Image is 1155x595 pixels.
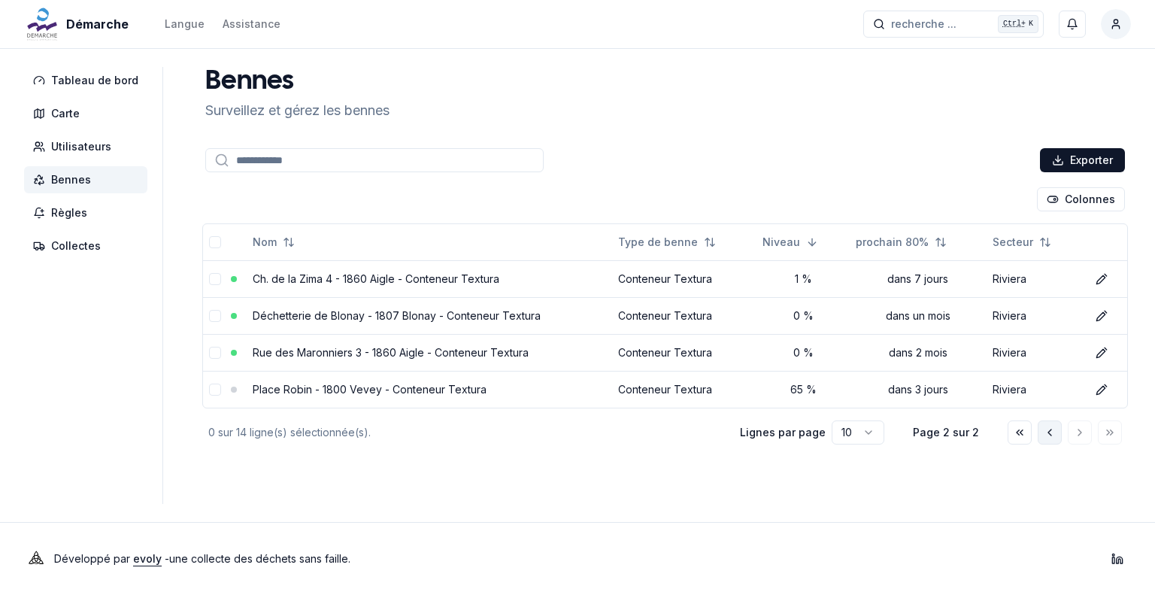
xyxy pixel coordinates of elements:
h1: Bennes [205,67,390,97]
button: Langue [165,15,205,33]
a: evoly [133,552,162,565]
img: Evoly Logo [24,547,48,571]
td: Conteneur Textura [612,371,756,408]
div: dans 7 jours [856,272,980,287]
img: Démarche Logo [24,6,60,42]
span: Secteur [993,235,1033,250]
span: recherche ... [891,17,956,32]
button: Sorted descending. Click to sort ascending. [753,230,827,254]
button: Not sorted. Click to sort ascending. [984,230,1060,254]
button: Aller à la page précédente [1038,420,1062,445]
span: Utilisateurs [51,139,111,154]
a: Carte [24,100,153,127]
p: Développé par - une collecte des déchets sans faille . [54,548,350,569]
span: Démarche [66,15,129,33]
button: Not sorted. Click to sort ascending. [847,230,956,254]
a: Ch. de la Zima 4 - 1860 Aigle - Conteneur Textura [253,272,499,285]
a: Tableau de bord [24,67,153,94]
button: Exporter [1040,148,1125,172]
button: Not sorted. Click to sort ascending. [244,230,304,254]
div: 65 % [762,382,844,397]
button: select-row [209,273,221,285]
button: select-all [209,236,221,248]
span: Niveau [762,235,800,250]
a: Démarche [24,15,135,33]
button: select-row [209,347,221,359]
a: Rue des Maronniers 3 - 1860 Aigle - Conteneur Textura [253,346,529,359]
p: Lignes par page [740,425,826,440]
div: dans 3 jours [856,382,980,397]
span: Nom [253,235,277,250]
div: Page 2 sur 2 [908,425,984,440]
div: 1 % [762,272,844,287]
a: Bennes [24,166,153,193]
div: 0 % [762,345,844,360]
td: Riviera [987,260,1084,297]
span: Collectes [51,238,101,253]
button: Aller à la première page [1008,420,1032,445]
div: dans 2 mois [856,345,980,360]
td: Conteneur Textura [612,297,756,334]
button: Not sorted. Click to sort ascending. [609,230,725,254]
button: Cocher les colonnes [1037,187,1125,211]
div: 0 % [762,308,844,323]
a: Déchetterie de Blonay - 1807 Blonay - Conteneur Textura [253,309,541,322]
span: Bennes [51,172,91,187]
span: Tableau de bord [51,73,138,88]
button: select-row [209,310,221,322]
td: Riviera [987,297,1084,334]
a: Assistance [223,15,280,33]
td: Riviera [987,334,1084,371]
p: Surveillez et gérez les bennes [205,100,390,121]
button: select-row [209,384,221,396]
span: prochain 80% [856,235,929,250]
div: 0 sur 14 ligne(s) sélectionnée(s). [208,425,716,440]
span: Type de benne [618,235,698,250]
span: Règles [51,205,87,220]
div: dans un mois [856,308,980,323]
a: Place Robin - 1800 Vevey - Conteneur Textura [253,383,487,396]
a: Règles [24,199,153,226]
td: Conteneur Textura [612,334,756,371]
a: Collectes [24,232,153,260]
a: Utilisateurs [24,133,153,160]
div: Langue [165,17,205,32]
td: Riviera [987,371,1084,408]
button: recherche ...Ctrl+K [863,11,1044,38]
span: Carte [51,106,80,121]
td: Conteneur Textura [612,260,756,297]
